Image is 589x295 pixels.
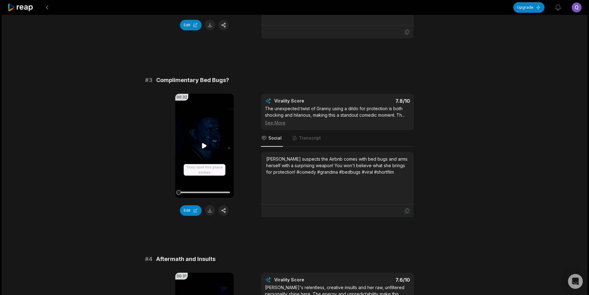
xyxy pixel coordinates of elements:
button: Upgrade [513,2,544,13]
span: Aftermath and Insults [156,255,216,263]
nav: Tabs [261,130,414,147]
span: Social [268,135,282,141]
div: Virality Score [274,98,341,104]
span: # 3 [145,76,152,85]
span: # 4 [145,255,152,263]
div: See More [265,119,410,126]
div: [PERSON_NAME] suspects the Airbnb comes with bed bugs and arms herself with a surprising weapon! ... [266,156,409,175]
span: Complimentary Bed Bugs? [156,76,229,85]
button: Edit [180,20,202,30]
span: Transcript [299,135,321,141]
button: Edit [180,205,202,216]
div: The unexpected twist of Granny using a dildo for protection is both shocking and hilarious, makin... [265,105,410,126]
video: Your browser does not support mp4 format. [175,94,234,198]
div: Virality Score [274,277,341,283]
div: Open Intercom Messenger [568,274,583,289]
div: 7.8 /10 [344,98,410,104]
div: 7.6 /10 [344,277,410,283]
